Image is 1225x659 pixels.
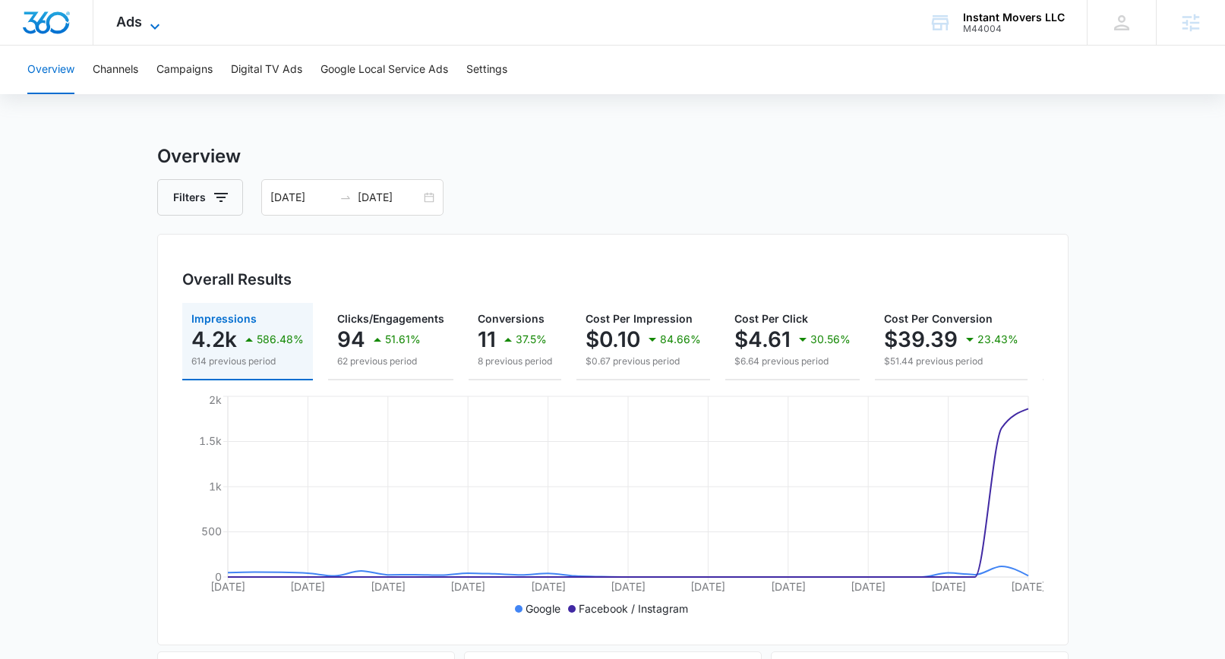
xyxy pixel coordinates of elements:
span: Conversions [478,312,545,325]
span: Impressions [191,312,257,325]
p: 23.43% [977,334,1018,345]
button: Campaigns [156,46,213,94]
span: to [339,191,352,203]
tspan: 1.5k [199,434,222,447]
p: 11 [478,327,496,352]
p: $4.61 [734,327,791,352]
p: 51.61% [385,334,421,345]
p: 94 [337,327,365,352]
tspan: [DATE] [611,580,646,593]
tspan: [DATE] [530,580,565,593]
span: Cost Per Click [734,312,808,325]
tspan: [DATE] [290,580,325,593]
button: Channels [93,46,138,94]
h3: Overview [157,143,1069,170]
p: 30.56% [810,334,851,345]
tspan: [DATE] [1011,580,1046,593]
span: Cost Per Conversion [884,312,993,325]
p: $51.44 previous period [884,355,1018,368]
tspan: [DATE] [930,580,965,593]
p: Google [526,601,560,616]
p: $0.67 previous period [586,355,701,368]
p: Facebook / Instagram [579,601,688,616]
tspan: 2k [209,393,222,406]
p: 614 previous period [191,355,304,368]
input: End date [358,189,421,206]
div: account name [963,11,1065,24]
p: 586.48% [257,334,304,345]
input: Start date [270,189,333,206]
p: $39.39 [884,327,958,352]
button: Filters [157,179,243,216]
button: Google Local Service Ads [320,46,448,94]
tspan: 0 [215,570,222,583]
p: $6.64 previous period [734,355,851,368]
p: 8 previous period [478,355,552,368]
tspan: [DATE] [210,580,245,593]
button: Digital TV Ads [231,46,302,94]
p: 84.66% [660,334,701,345]
tspan: 500 [201,525,222,538]
p: 4.2k [191,327,237,352]
tspan: [DATE] [851,580,886,593]
tspan: 1k [209,480,222,493]
p: $0.10 [586,327,640,352]
div: account id [963,24,1065,34]
tspan: [DATE] [770,580,805,593]
h3: Overall Results [182,268,292,291]
tspan: [DATE] [450,580,485,593]
tspan: [DATE] [690,580,725,593]
button: Overview [27,46,74,94]
p: 62 previous period [337,355,444,368]
span: Clicks/Engagements [337,312,444,325]
button: Settings [466,46,507,94]
span: Ads [116,14,142,30]
p: 37.5% [516,334,547,345]
span: swap-right [339,191,352,203]
tspan: [DATE] [370,580,405,593]
span: Cost Per Impression [586,312,693,325]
